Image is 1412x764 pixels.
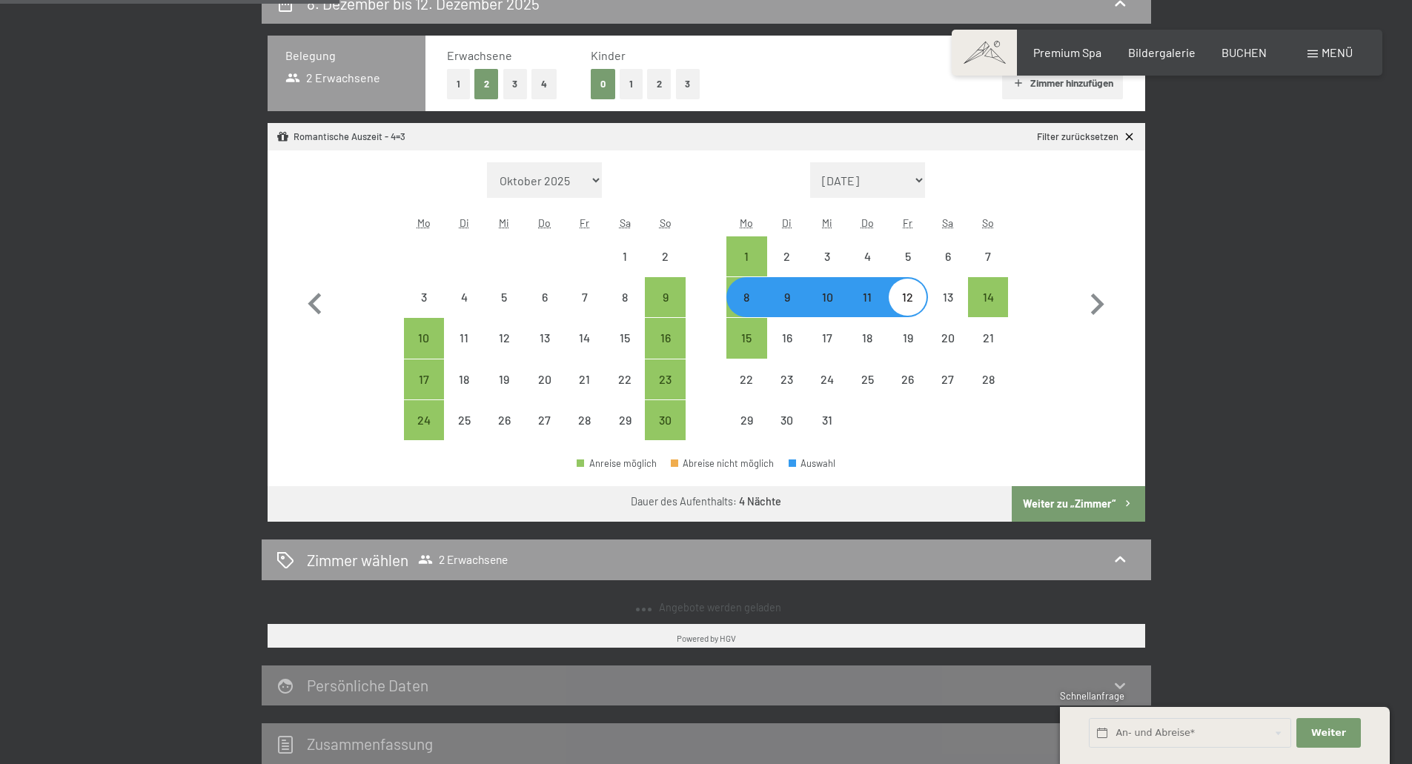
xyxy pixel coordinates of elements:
div: Anreise nicht möglich [847,318,887,358]
div: Anreise nicht möglich [807,277,847,317]
div: Anreise nicht möglich [928,236,968,276]
div: Sat Nov 01 2025 [605,236,645,276]
div: Mon Dec 29 2025 [726,400,766,440]
div: 22 [728,373,765,411]
div: Anreise nicht möglich [525,277,565,317]
div: Sun Dec 28 2025 [968,359,1008,399]
abbr: Dienstag [782,216,792,229]
div: Anreise möglich [726,318,766,358]
div: Romantische Auszeit - 4=3 [276,130,405,144]
div: Anreise möglich [404,359,444,399]
div: Anreise nicht möglich [726,359,766,399]
div: Tue Dec 23 2025 [767,359,807,399]
div: Anreise nicht möglich [767,318,807,358]
div: Sun Nov 16 2025 [645,318,685,358]
div: Sun Nov 30 2025 [645,400,685,440]
div: Anreise nicht möglich [444,318,484,358]
div: Sun Nov 23 2025 [645,359,685,399]
div: 24 [809,373,846,411]
div: 13 [929,291,967,328]
div: Thu Dec 25 2025 [847,359,887,399]
div: Anreise nicht möglich [887,277,927,317]
div: 11 [849,291,886,328]
div: Anreise möglich [645,318,685,358]
div: Thu Dec 04 2025 [847,236,887,276]
div: Anreise nicht möglich [484,400,524,440]
div: 16 [646,332,683,369]
span: Weiter [1311,726,1346,740]
span: Menü [1322,45,1353,59]
div: 4 [849,250,886,288]
div: 20 [526,373,563,411]
div: Anreise nicht möglich [767,359,807,399]
abbr: Sonntag [660,216,672,229]
div: 25 [849,373,886,411]
div: 22 [606,373,643,411]
a: Bildergalerie [1128,45,1196,59]
div: Anreise nicht möglich [968,359,1008,399]
div: Sat Nov 29 2025 [605,400,645,440]
div: Anreise nicht möglich [444,359,484,399]
div: Fri Dec 05 2025 [887,236,927,276]
div: 9 [769,291,806,328]
div: Anreise möglich [726,277,766,317]
div: Anreise nicht möglich [605,318,645,358]
div: Tue Dec 30 2025 [767,400,807,440]
div: 2 [769,250,806,288]
div: Anreise nicht möglich [767,277,807,317]
div: 18 [445,373,483,411]
div: Thu Dec 18 2025 [847,318,887,358]
div: Mon Nov 10 2025 [404,318,444,358]
div: 19 [485,373,523,411]
div: Sun Dec 07 2025 [968,236,1008,276]
div: Anreise nicht möglich [605,277,645,317]
div: Anreise nicht möglich [605,236,645,276]
div: 13 [526,332,563,369]
div: Tue Dec 02 2025 [767,236,807,276]
div: Anreise nicht möglich [484,277,524,317]
div: 1 [728,250,765,288]
div: Thu Nov 13 2025 [525,318,565,358]
div: 27 [526,414,563,451]
button: 4 [531,69,557,99]
div: Sat Dec 20 2025 [928,318,968,358]
div: Anreise nicht möglich [968,318,1008,358]
abbr: Mittwoch [822,216,832,229]
span: Schnellanfrage [1060,690,1124,702]
div: Anreise nicht möglich [444,400,484,440]
span: 2 Erwachsene [418,552,508,567]
div: Anreise nicht möglich [887,236,927,276]
div: Mon Dec 01 2025 [726,236,766,276]
div: Anreise möglich [645,400,685,440]
div: Anreise nicht möglich [484,318,524,358]
button: 3 [676,69,700,99]
abbr: Donnerstag [538,216,551,229]
div: Fri Dec 19 2025 [887,318,927,358]
div: Anreise nicht möglich [565,359,605,399]
div: Mon Dec 08 2025 [726,277,766,317]
div: Thu Dec 11 2025 [847,277,887,317]
div: 10 [809,291,846,328]
div: 23 [646,373,683,411]
div: 2 [646,250,683,288]
abbr: Samstag [620,216,631,229]
div: 26 [485,414,523,451]
button: Vorheriger Monat [294,162,337,441]
div: Thu Nov 27 2025 [525,400,565,440]
abbr: Donnerstag [861,216,874,229]
span: BUCHEN [1222,45,1267,59]
div: Sat Nov 08 2025 [605,277,645,317]
div: Fri Nov 07 2025 [565,277,605,317]
div: Anreise nicht möglich [887,318,927,358]
div: 26 [889,373,926,411]
span: Kinder [591,48,626,62]
abbr: Montag [740,216,753,229]
div: 12 [485,332,523,369]
div: Sat Dec 27 2025 [928,359,968,399]
div: Fri Nov 28 2025 [565,400,605,440]
div: Anreise nicht möglich [928,318,968,358]
div: Anreise nicht möglich [565,400,605,440]
div: Fri Nov 21 2025 [565,359,605,399]
div: Mon Nov 03 2025 [404,277,444,317]
div: Angebote werden geladen [631,600,781,615]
